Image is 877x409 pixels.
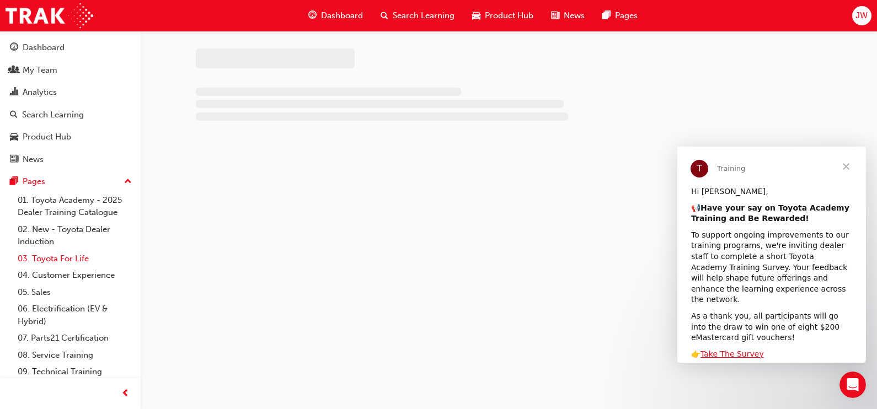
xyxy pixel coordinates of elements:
[551,9,559,23] span: news-icon
[13,250,136,267] a: 03. Toyota For Life
[4,37,136,58] a: Dashboard
[372,4,463,27] a: search-iconSearch Learning
[300,4,372,27] a: guage-iconDashboard
[463,4,542,27] a: car-iconProduct Hub
[4,171,136,192] button: Pages
[23,64,57,77] div: My Team
[4,105,136,125] a: Search Learning
[13,284,136,301] a: 05. Sales
[121,387,130,401] span: prev-icon
[13,221,136,250] a: 02. New - Toyota Dealer Induction
[13,363,136,380] a: 09. Technical Training
[10,88,18,98] span: chart-icon
[542,4,593,27] a: news-iconNews
[855,9,868,22] span: JW
[10,177,18,187] span: pages-icon
[564,9,585,22] span: News
[839,372,866,398] iframe: Intercom live chat
[472,9,480,23] span: car-icon
[4,35,136,171] button: DashboardMy TeamAnalyticsSearch LearningProduct HubNews
[23,41,65,54] div: Dashboard
[4,82,136,103] a: Analytics
[593,4,646,27] a: pages-iconPages
[10,110,18,120] span: search-icon
[308,9,317,23] span: guage-icon
[602,9,611,23] span: pages-icon
[4,60,136,80] a: My Team
[22,109,84,121] div: Search Learning
[10,132,18,142] span: car-icon
[23,131,71,143] div: Product Hub
[10,66,18,76] span: people-icon
[13,267,136,284] a: 04. Customer Experience
[23,153,44,166] div: News
[13,300,136,330] a: 06. Electrification (EV & Hybrid)
[321,9,363,22] span: Dashboard
[10,155,18,165] span: news-icon
[4,127,136,147] a: Product Hub
[6,3,93,28] img: Trak
[23,86,57,99] div: Analytics
[4,149,136,170] a: News
[23,175,45,188] div: Pages
[485,9,533,22] span: Product Hub
[124,175,132,189] span: up-icon
[615,9,638,22] span: Pages
[381,9,388,23] span: search-icon
[10,43,18,53] span: guage-icon
[393,9,454,22] span: Search Learning
[677,147,866,363] iframe: Intercom live chat message
[13,330,136,347] a: 07. Parts21 Certification
[852,6,871,25] button: JW
[13,347,136,364] a: 08. Service Training
[13,192,136,221] a: 01. Toyota Academy - 2025 Dealer Training Catalogue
